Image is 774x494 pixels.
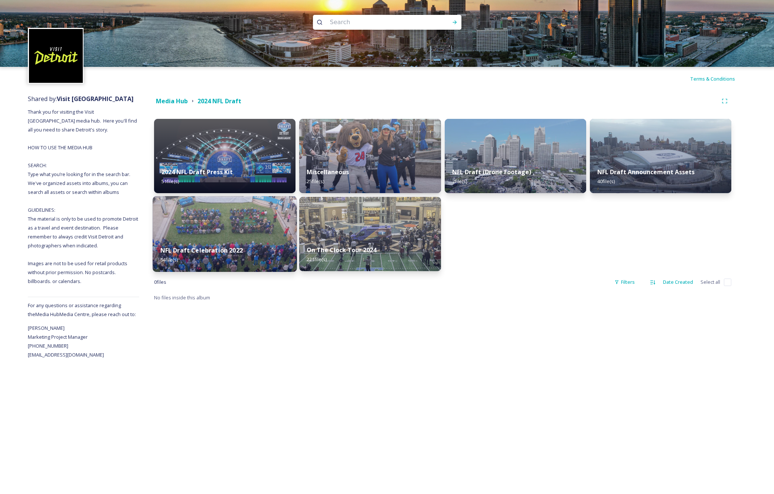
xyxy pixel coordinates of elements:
span: For any questions or assistance regarding the Media Hub Media Centre, please reach out to: [28,302,136,318]
img: VISIT%20DETROIT%20LOGO%20-%20BLACK%20BACKGROUND.png [29,29,83,83]
img: 4f45b580-4bd2-4c7a-9501-5426386e9110.jpg [590,119,731,193]
span: No files inside this album [154,294,210,301]
strong: Visit [GEOGRAPHIC_DATA] [57,95,134,103]
strong: NFL Draft Announcement Assets [597,168,695,176]
img: Stage%25202%2520-%25202024%2520NFL%2520Draft.jpg [154,119,295,193]
div: Date Created [659,275,697,289]
span: 54 file(s) [160,256,178,263]
div: Filters [611,275,639,289]
span: 7 file(s) [452,178,467,185]
input: Search [326,14,428,30]
span: Select all [700,279,720,286]
strong: NFL Draft Celebration 2022 [160,246,243,254]
strong: 2024 NFL Draft Press Kit [161,168,233,176]
strong: Miscellaneous [307,168,349,176]
span: [PERSON_NAME] Marketing Project Manager [PHONE_NUMBER] [EMAIL_ADDRESS][DOMAIN_NAME] [28,325,104,358]
span: Shared by: [28,95,134,103]
span: Thank you for visiting the Visit [GEOGRAPHIC_DATA] media hub. Here you'll find all you need to sh... [28,108,139,285]
strong: NFL Draft (Drone Footage) [452,168,531,176]
img: c574191cec13dc877aac35c59862deb56e247c73b6f369d46b3856f754bb413e.jpg [299,119,441,193]
span: 51 file(s) [161,178,179,185]
strong: On The Clock Tour 2024 [307,246,376,254]
strong: 2024 NFL Draft [197,97,241,105]
strong: Media Hub [156,97,188,105]
img: 7faac53e-d988-4513-8cf0-5d2192c536a6.jpg [153,196,297,272]
span: Terms & Conditions [690,75,735,82]
span: 40 file(s) [597,178,615,185]
a: Terms & Conditions [690,74,746,83]
span: 221 file(s) [307,256,327,263]
span: 0 file s [154,279,166,286]
span: 25 file(s) [307,178,324,185]
img: VD_DotC_4-4_-56.jpg [299,197,441,271]
img: DJI_0452.jpg [445,119,586,193]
